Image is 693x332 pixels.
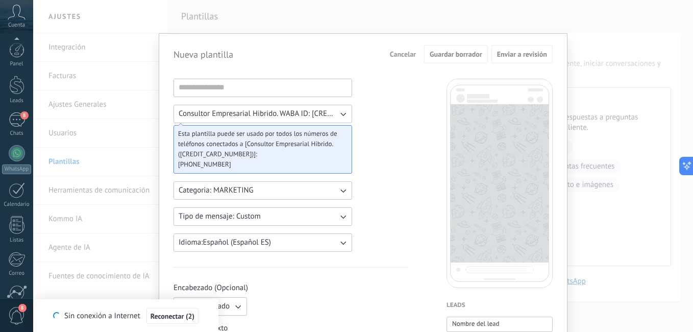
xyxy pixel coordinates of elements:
[385,46,420,62] button: Cancelar
[447,317,553,332] button: Nombre del lead
[491,45,553,63] button: Enviar a revisión
[8,22,25,29] span: Cuenta
[178,159,339,170] span: [PHONE_NUMBER]
[146,308,199,324] button: Reconectar (2)
[179,211,261,222] span: Tipo de mensaje: Custom
[178,129,339,159] span: Esta plantilla puede ser usado por todos los números de teléfonos conectados a [Consultor Empresa...
[2,130,32,137] div: Chats
[20,111,29,120] span: 8
[179,238,271,248] span: Idioma: Español (Español ES)
[151,313,194,320] span: Reconectar (2)
[424,45,488,63] button: Guardar borrador
[174,105,352,123] button: Consultor Empresarial Hibrido. WABA ID: [CREDIT_CARD_NUMBER]
[2,98,32,104] div: Leads
[2,164,31,174] div: WhatsApp
[18,304,27,312] span: 8
[174,207,352,226] button: Tipo de mensaje: Custom
[174,297,247,316] button: Sin encabezado
[2,237,32,244] div: Listas
[2,270,32,277] div: Correo
[179,185,254,196] span: Categoria: MARKETING
[2,61,32,67] div: Panel
[447,300,553,311] h4: Leads
[174,283,408,293] span: Encabezado (Opcional)
[430,51,482,58] span: Guardar borrador
[174,49,233,60] h2: Nueva plantilla
[174,181,352,200] button: Categoria: MARKETING
[2,201,32,208] div: Calendario
[174,233,352,252] button: Idioma:Español (Español ES)
[452,319,500,329] span: Nombre del lead
[53,307,199,324] div: Sin conexión a Internet
[390,51,416,58] span: Cancelar
[497,51,547,58] span: Enviar a revisión
[179,109,338,119] span: Consultor Empresarial Hibrido. WABA ID: [CREDIT_CARD_NUMBER]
